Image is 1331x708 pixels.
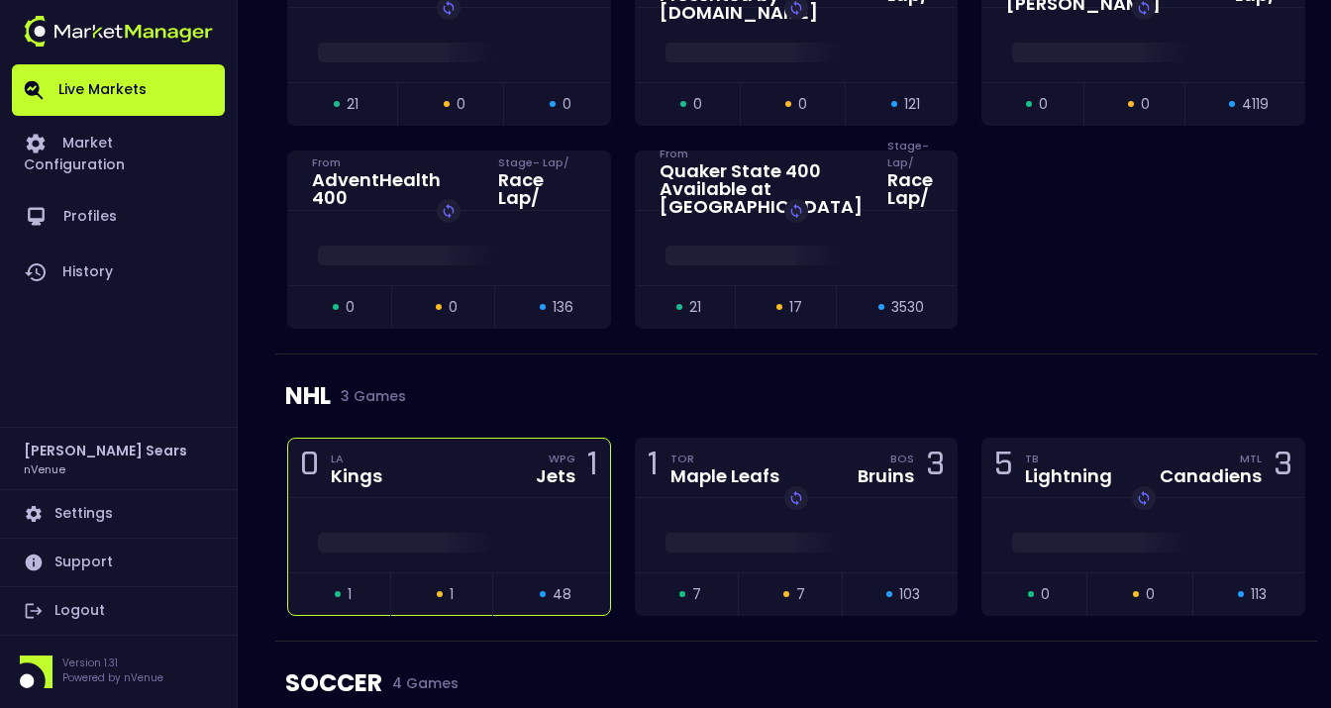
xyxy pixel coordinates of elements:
[587,450,598,486] div: 1
[887,154,933,170] div: Stage - Lap /
[788,490,804,506] img: replayImg
[498,154,585,170] div: Stage - Lap /
[12,490,225,538] a: Settings
[12,64,225,116] a: Live Markets
[312,154,474,170] div: From
[348,584,352,605] span: 1
[796,584,805,605] span: 7
[1242,94,1269,115] span: 4119
[12,189,225,245] a: Profiles
[450,584,454,605] span: 1
[285,354,1307,438] div: NHL
[887,171,933,207] div: Race Lap /
[553,297,573,318] span: 136
[670,467,779,485] div: Maple Leafs
[660,162,865,216] div: Quaker State 400 Available at [GEOGRAPHIC_DATA]
[382,675,459,691] span: 4 Games
[331,451,382,466] div: LA
[798,94,807,115] span: 0
[12,116,225,189] a: Market Configuration
[346,297,355,318] span: 0
[12,539,225,586] a: Support
[62,656,163,670] p: Version 1.31
[648,450,659,486] div: 1
[1025,451,1112,466] div: TB
[689,297,701,318] span: 21
[692,584,701,605] span: 7
[891,297,924,318] span: 3530
[549,451,575,466] div: WPG
[62,670,163,685] p: Powered by nVenue
[498,171,585,207] div: Race Lap /
[1141,94,1150,115] span: 0
[312,171,474,207] div: AdventHealth 400
[1136,490,1152,506] img: replayImg
[693,94,702,115] span: 0
[994,450,1013,486] div: 5
[789,297,802,318] span: 17
[331,388,406,404] span: 3 Games
[24,440,187,461] h2: [PERSON_NAME] Sears
[1041,584,1050,605] span: 0
[347,94,358,115] span: 21
[926,450,945,486] div: 3
[1160,467,1262,485] div: Canadiens
[858,467,914,485] div: Bruins
[899,584,920,605] span: 103
[1274,450,1292,486] div: 3
[1039,94,1048,115] span: 0
[1146,584,1155,605] span: 0
[1025,467,1112,485] div: Lightning
[553,584,571,605] span: 48
[788,203,804,219] img: replayImg
[12,656,225,688] div: Version 1.31Powered by nVenue
[890,451,914,466] div: BOS
[1251,584,1267,605] span: 113
[563,94,571,115] span: 0
[300,450,319,486] div: 0
[670,451,779,466] div: TOR
[904,94,920,115] span: 121
[331,467,382,485] div: Kings
[536,467,575,485] div: Jets
[660,146,865,161] div: From
[24,461,65,476] h3: nVenue
[441,203,457,219] img: replayImg
[1240,451,1262,466] div: MTL
[457,94,465,115] span: 0
[12,587,225,635] a: Logout
[449,297,458,318] span: 0
[24,16,213,47] img: logo
[12,245,225,300] a: History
